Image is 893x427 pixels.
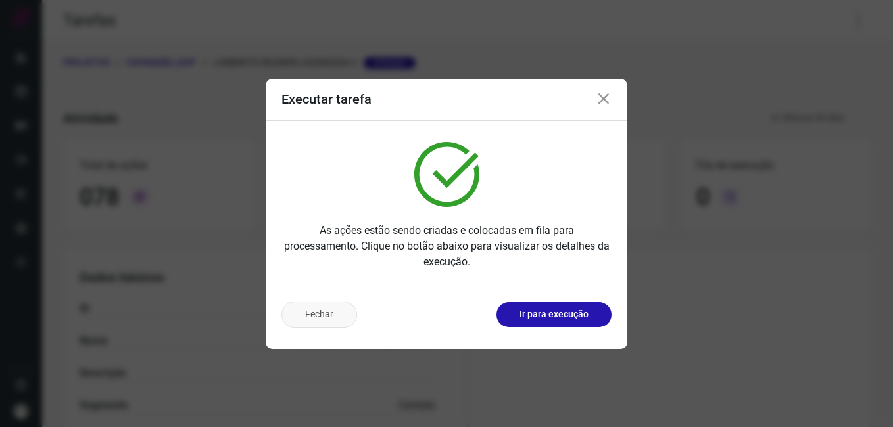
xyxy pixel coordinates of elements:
[281,302,357,328] button: Fechar
[414,142,479,207] img: verified.svg
[281,91,372,107] h3: Executar tarefa
[496,302,612,327] button: Ir para execução
[281,223,612,270] p: As ações estão sendo criadas e colocadas em fila para processamento. Clique no botão abaixo para ...
[519,307,589,321] p: Ir para execução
